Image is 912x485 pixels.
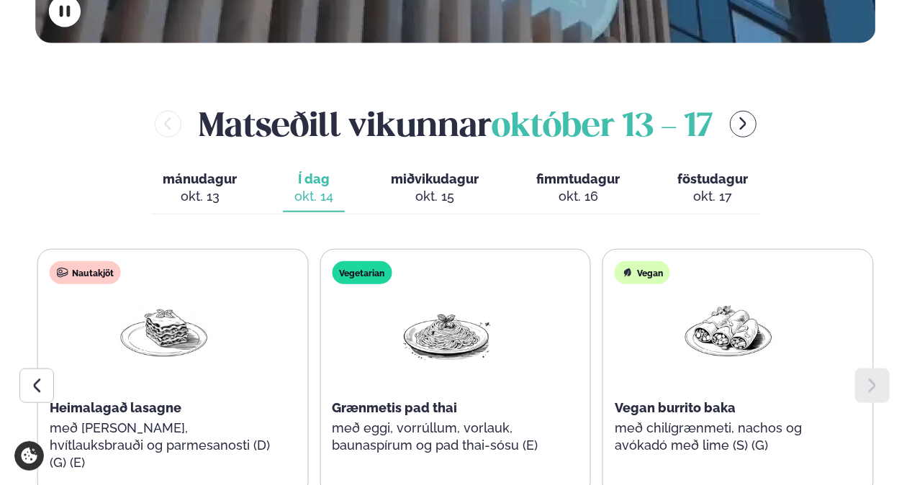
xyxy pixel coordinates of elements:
[492,112,713,143] span: október 13 - 17
[615,400,736,415] span: Vegan burrito baka
[683,296,775,363] img: Enchilada.png
[118,296,210,363] img: Lasagna.png
[536,188,620,205] div: okt. 16
[391,188,479,205] div: okt. 15
[730,111,757,137] button: menu-btn-right
[615,261,670,284] div: Vegan
[151,165,248,212] button: mánudagur okt. 13
[294,171,333,188] span: Í dag
[199,101,713,148] h2: Matseðill vikunnar
[622,267,633,278] img: Vegan.svg
[163,171,237,186] span: mánudagur
[677,171,748,186] span: föstudagur
[525,165,631,212] button: fimmtudagur okt. 16
[615,420,844,454] p: með chilígrænmeti, nachos og avókadó með lime (S) (G)
[163,188,237,205] div: okt. 13
[332,261,392,284] div: Vegetarian
[332,400,457,415] span: Grænmetis pad thai
[400,296,492,363] img: Spagetti.png
[50,261,121,284] div: Nautakjöt
[50,400,181,415] span: Heimalagað lasagne
[14,441,44,471] a: Cookie settings
[332,420,561,454] p: með eggi, vorrúllum, vorlauk, baunaspírum og pad thai-sósu (E)
[294,188,333,205] div: okt. 14
[666,165,759,212] button: föstudagur okt. 17
[536,171,620,186] span: fimmtudagur
[391,171,479,186] span: miðvikudagur
[155,111,181,137] button: menu-btn-left
[379,165,490,212] button: miðvikudagur okt. 15
[57,267,68,278] img: beef.svg
[677,188,748,205] div: okt. 17
[283,165,345,212] button: Í dag okt. 14
[50,420,279,471] p: með [PERSON_NAME], hvítlauksbrauði og parmesanosti (D) (G) (E)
